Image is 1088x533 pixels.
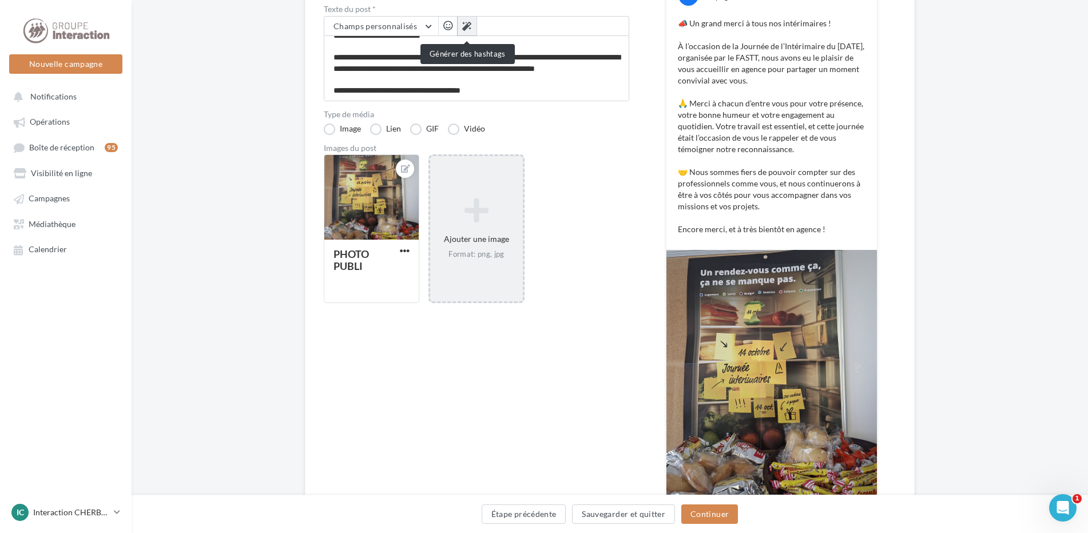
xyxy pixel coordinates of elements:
label: Image [324,124,361,135]
a: IC Interaction CHERBOURG [9,502,122,523]
label: Lien [370,124,401,135]
span: Médiathèque [29,219,76,229]
div: 95 [105,143,118,152]
label: Texte du post * [324,5,629,13]
span: 1 [1073,494,1082,503]
div: Générer des hashtags [420,44,515,64]
div: Images du post [324,144,629,152]
p: Interaction CHERBOURG [33,507,109,518]
label: Vidéo [448,124,485,135]
a: Calendrier [7,238,125,259]
iframe: Intercom live chat [1049,494,1077,522]
span: IC [17,507,24,518]
button: Champs personnalisés [324,17,438,36]
button: Nouvelle campagne [9,54,122,74]
span: Visibilité en ligne [31,168,92,178]
a: Campagnes [7,188,125,208]
span: Boîte de réception [29,142,94,152]
div: PHOTO PUBLI [333,248,369,272]
p: 📣 Un grand merci à tous nos intérimaires ! À l’occasion de la Journée de l’Intérimaire du [DATE],... [678,18,865,235]
button: Sauvegarder et quitter [572,504,675,524]
button: Notifications [7,86,120,106]
label: Type de média [324,110,629,118]
span: Champs personnalisés [333,21,417,31]
a: Médiathèque [7,213,125,234]
span: Opérations [30,117,70,127]
span: Notifications [30,92,77,101]
span: Campagnes [29,194,70,204]
button: Continuer [681,504,738,524]
label: GIF [410,124,439,135]
span: Calendrier [29,245,67,254]
button: Étape précédente [482,504,566,524]
a: Boîte de réception95 [7,137,125,158]
a: Opérations [7,111,125,132]
a: Visibilité en ligne [7,162,125,183]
